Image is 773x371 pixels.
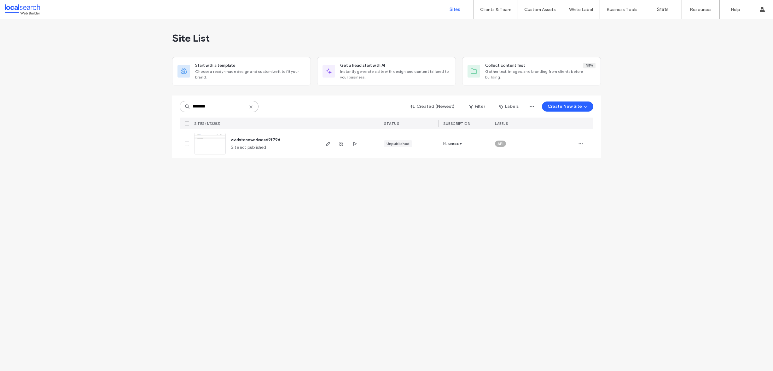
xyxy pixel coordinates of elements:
span: Get a head start with AI [340,62,385,69]
label: Sites [450,7,460,12]
div: Get a head start with AIInstantly generate a site with design and content tailored to your business. [317,57,456,85]
button: Create New Site [542,101,593,112]
span: LABELS [495,121,508,126]
span: Collect content first [485,62,525,69]
button: Filter [463,101,491,112]
button: Labels [494,101,524,112]
span: Business+ [443,141,462,147]
div: New [583,63,596,68]
span: Start with a template [195,62,235,69]
label: Resources [690,7,712,12]
span: Choose a ready-made design and customize it to fit your brand. [195,69,305,80]
div: Collect content firstNewGather text, images, and branding from clients before building. [462,57,601,85]
span: Site List [172,32,210,44]
button: Created (Newest) [405,101,460,112]
div: Unpublished [386,141,410,147]
span: SITES (1/13282) [194,121,221,126]
span: Site not published [231,144,266,151]
span: Help [15,4,27,10]
label: Help [731,7,740,12]
span: SUBSCRIPTION [443,121,470,126]
span: API [497,141,503,147]
span: Instantly generate a site with design and content tailored to your business. [340,69,450,80]
a: vividstoneworksca69f79d [231,137,280,142]
label: Clients & Team [480,7,511,12]
label: Stats [657,7,669,12]
label: White Label [569,7,593,12]
span: Gather text, images, and branding from clients before building. [485,69,596,80]
label: Custom Assets [524,7,556,12]
span: STATUS [384,121,399,126]
div: Start with a templateChoose a ready-made design and customize it to fit your brand. [172,57,311,85]
label: Business Tools [607,7,637,12]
